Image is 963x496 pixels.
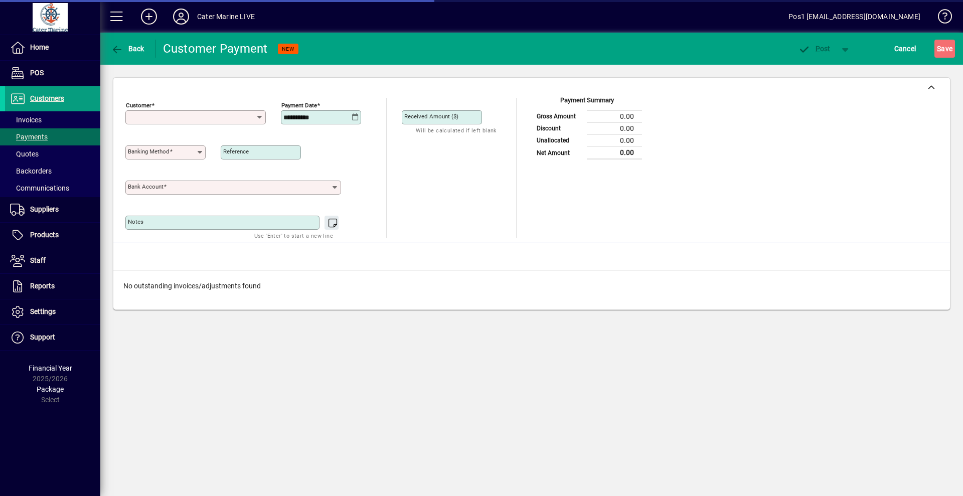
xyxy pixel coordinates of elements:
[5,223,100,248] a: Products
[223,148,249,155] mat-label: Reference
[894,41,916,57] span: Cancel
[163,41,268,57] div: Customer Payment
[587,122,642,134] td: 0.00
[937,45,941,53] span: S
[37,385,64,393] span: Package
[30,282,55,290] span: Reports
[254,230,333,241] mat-hint: Use 'Enter' to start a new line
[5,274,100,299] a: Reports
[5,128,100,145] a: Payments
[281,102,317,109] mat-label: Payment Date
[30,69,44,77] span: POS
[30,205,59,213] span: Suppliers
[937,41,952,57] span: ave
[587,134,642,146] td: 0.00
[5,325,100,350] a: Support
[126,102,151,109] mat-label: Customer
[532,146,587,159] td: Net Amount
[10,184,69,192] span: Communications
[816,45,820,53] span: P
[788,9,920,25] div: Pos1 [EMAIL_ADDRESS][DOMAIN_NAME]
[10,133,48,141] span: Payments
[532,95,642,110] div: Payment Summary
[5,197,100,222] a: Suppliers
[5,145,100,162] a: Quotes
[532,134,587,146] td: Unallocated
[165,8,197,26] button: Profile
[5,180,100,197] a: Communications
[416,124,497,136] mat-hint: Will be calculated if left blank
[30,307,56,315] span: Settings
[532,98,642,160] app-page-summary-card: Payment Summary
[793,40,836,58] button: Post
[128,148,170,155] mat-label: Banking method
[532,122,587,134] td: Discount
[29,364,72,372] span: Financial Year
[5,299,100,324] a: Settings
[5,35,100,60] a: Home
[10,150,39,158] span: Quotes
[282,46,294,52] span: NEW
[30,43,49,51] span: Home
[30,231,59,239] span: Products
[111,45,144,53] span: Back
[404,113,458,120] mat-label: Received Amount ($)
[128,183,164,190] mat-label: Bank Account
[798,45,831,53] span: ost
[30,94,64,102] span: Customers
[934,40,955,58] button: Save
[532,110,587,122] td: Gross Amount
[100,40,155,58] app-page-header-button: Back
[133,8,165,26] button: Add
[587,110,642,122] td: 0.00
[892,40,919,58] button: Cancel
[197,9,255,25] div: Cater Marine LIVE
[5,162,100,180] a: Backorders
[930,2,950,35] a: Knowledge Base
[5,248,100,273] a: Staff
[5,61,100,86] a: POS
[10,167,52,175] span: Backorders
[587,146,642,159] td: 0.00
[128,218,143,225] mat-label: Notes
[30,333,55,341] span: Support
[30,256,46,264] span: Staff
[113,271,950,301] div: No outstanding invoices/adjustments found
[5,111,100,128] a: Invoices
[10,116,42,124] span: Invoices
[108,40,147,58] button: Back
